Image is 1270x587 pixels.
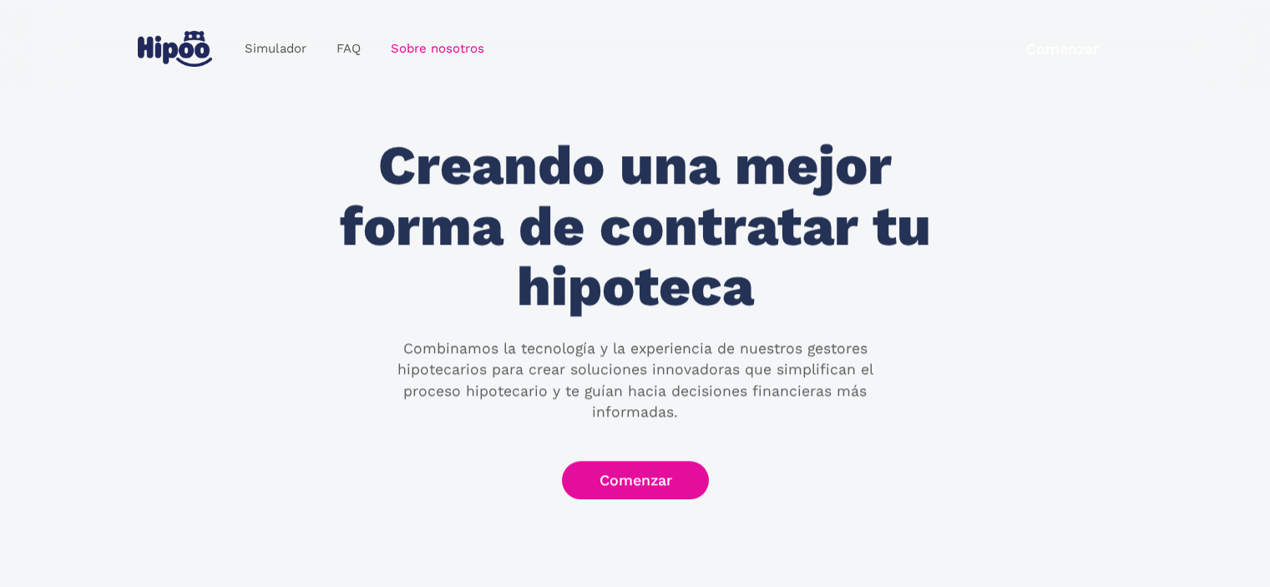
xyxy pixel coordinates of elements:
[321,33,376,65] a: FAQ
[367,338,903,423] p: Combinamos la tecnología y la experiencia de nuestros gestores hipotecarios para crear soluciones...
[376,33,499,65] a: Sobre nosotros
[989,29,1136,68] a: Comenzar
[134,24,216,73] a: home
[561,461,709,500] a: Comenzar
[230,33,321,65] a: Simulador
[318,136,951,318] h1: Creando una mejor forma de contratar tu hipoteca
